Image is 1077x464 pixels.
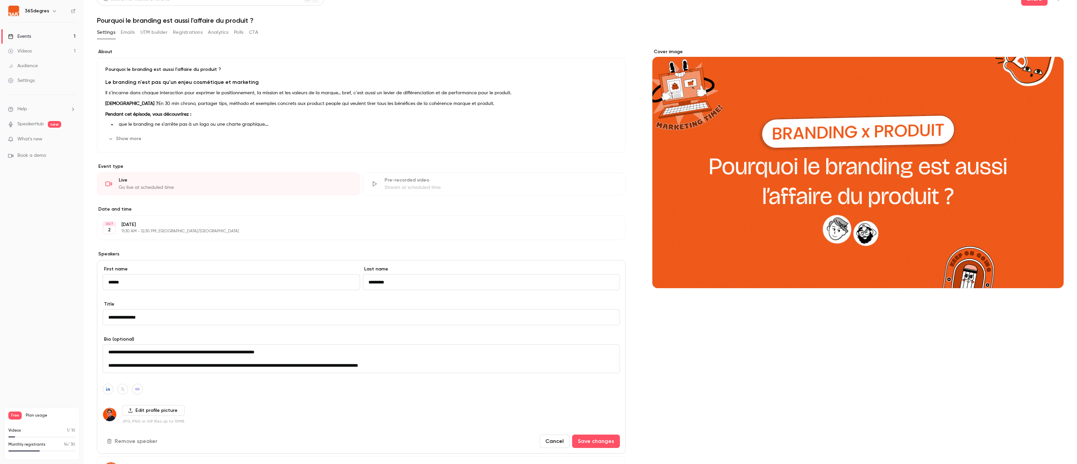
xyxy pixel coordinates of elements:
[173,27,203,38] button: Registrations
[97,206,626,213] label: Date and time
[103,408,116,421] img: Hélène CHOMIENNE
[105,112,191,117] strong: Pendant cet épisode, vous découvrirez :
[8,77,35,84] div: Settings
[97,16,1064,24] h1: Pourquoi le branding est aussi l'affaire du produit ?
[67,429,68,433] span: 1
[105,100,617,108] p: En 30 min chrono, partager tips, méthodo et exemples concrets aux product people qui veulent tire...
[8,63,38,69] div: Audience
[97,48,626,55] label: About
[540,435,569,448] button: Cancel
[64,442,75,448] p: / 30
[121,221,590,228] p: [DATE]
[64,443,68,447] span: 14
[105,66,617,73] p: Pourquoi le branding est aussi l'affaire du produit ?
[8,428,21,434] p: Videos
[363,172,626,195] div: Pre-recorded videoStream at scheduled time
[67,428,75,434] p: / 10
[121,27,135,38] button: Emails
[103,266,360,272] label: First name
[97,27,115,38] button: Settings
[103,301,620,308] label: Title
[122,419,185,424] p: JPG, PNG or GIF files up to 10MB
[121,229,590,234] p: 11:30 AM - 12:30 PM, [GEOGRAPHIC_DATA]/[GEOGRAPHIC_DATA]
[8,412,22,420] span: Free
[8,442,45,448] p: Monthly registrants
[652,48,1064,288] section: Cover image
[25,8,49,14] h6: 365degres
[116,121,617,128] li: que le branding ne s’arrête pas à un logo ou une charte graphique.
[385,184,618,191] div: Stream at scheduled time
[122,405,185,416] label: Edit profile picture
[234,27,244,38] button: Polls
[17,136,42,143] span: What's new
[105,79,259,85] strong: Le branding n'est pas qu'un enjeu cosmétique et marketing
[8,106,76,113] li: help-dropdown-opener
[97,251,626,257] label: Speakers
[385,177,618,184] div: Pre-recorded video
[17,121,44,128] a: SpeakerHub
[48,121,61,128] span: new
[68,136,76,142] iframe: Noticeable Trigger
[103,222,115,226] div: OCT
[105,101,158,106] strong: [DEMOGRAPHIC_DATA] ?
[8,33,31,40] div: Events
[105,133,145,144] button: Show more
[108,227,111,233] p: 2
[105,89,617,97] p: Il s’incarne dans chaque interaction pour exprimer le positionnement, la mission et les valeurs d...
[140,27,168,38] button: UTM builder
[97,172,360,195] div: LiveGo live at scheduled time
[17,152,46,159] span: Book a demo
[652,48,1064,55] label: Cover image
[97,163,626,170] p: Event type
[249,27,258,38] button: CTA
[208,27,229,38] button: Analytics
[17,106,27,113] span: Help
[103,435,163,448] button: Remove speaker
[26,413,75,418] span: Plan usage
[363,266,620,272] label: Last name
[119,184,352,191] div: Go live at scheduled time
[103,336,620,343] label: Bio (optional)
[119,177,352,184] div: Live
[8,6,19,16] img: 365degres
[572,435,620,448] button: Save changes
[8,48,32,54] div: Videos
